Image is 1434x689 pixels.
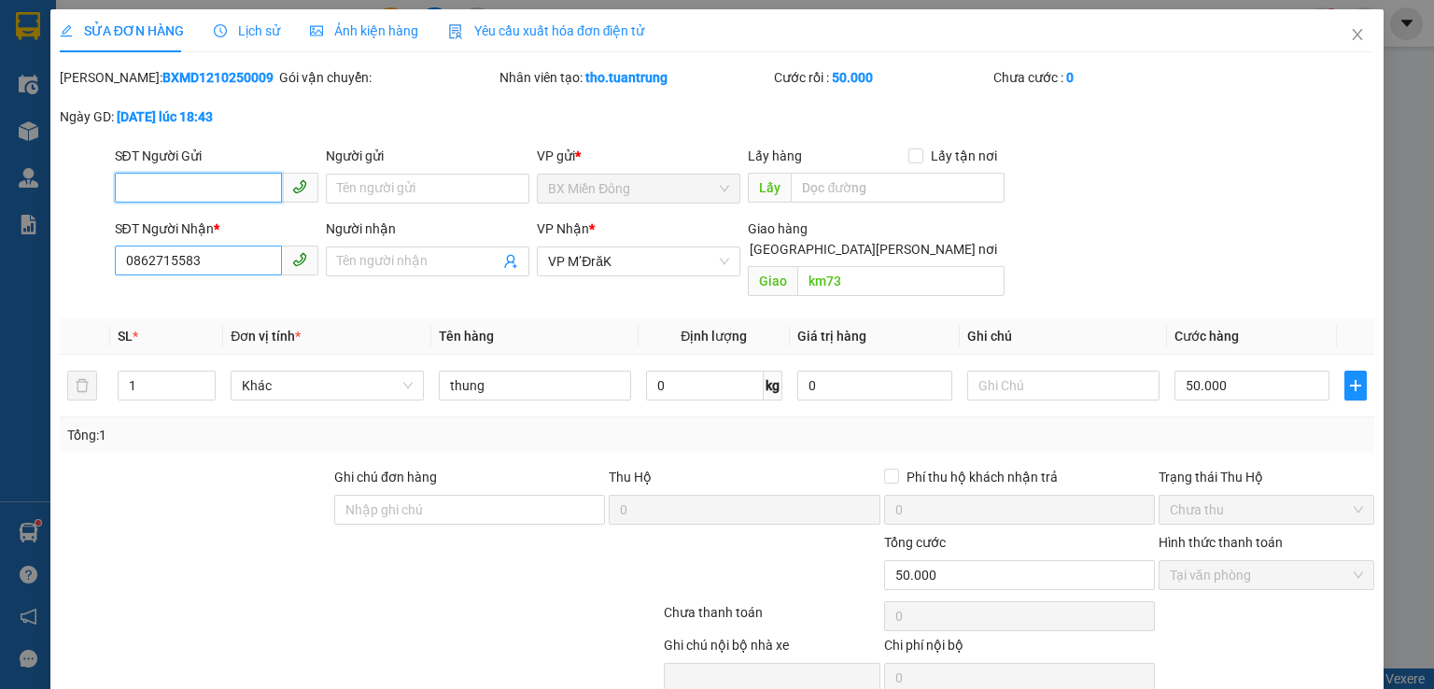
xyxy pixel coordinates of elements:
span: user-add [503,254,518,269]
span: SL [118,329,133,344]
div: [PERSON_NAME]: [60,67,275,88]
div: VP gửi [537,146,740,166]
span: Giá trị hàng [797,329,866,344]
div: Tổng: 1 [67,425,555,445]
span: Lấy hàng [748,148,802,163]
th: Ghi chú [960,318,1167,355]
span: Tên hàng [439,329,494,344]
div: SĐT Người Gửi [115,146,318,166]
span: km73 [205,64,276,97]
span: close [1350,27,1365,42]
span: Cước hàng [1174,329,1239,344]
div: Trạng thái Thu Hộ [1159,467,1374,487]
div: Ghi chú nội bộ nhà xe [664,635,879,663]
span: Tổng cước [884,535,946,550]
span: [GEOGRAPHIC_DATA][PERSON_NAME] nơi [742,239,1005,260]
div: Cước rồi : [774,67,990,88]
span: VP Nhận [537,221,589,236]
span: Giao [748,266,797,296]
span: DĐ: [178,75,205,94]
span: clock-circle [214,24,227,37]
input: Dọc đường [791,173,1005,203]
div: BX Miền Đông [16,16,165,61]
span: Đơn vị tính [231,329,301,344]
input: Ghi chú đơn hàng [334,495,605,525]
b: tho.tuantrung [585,70,668,85]
b: BXMD1210250009 [162,70,274,85]
span: Yêu cầu xuất hóa đơn điện tử [448,23,645,38]
span: Định lượng [681,329,747,344]
b: 0 [1066,70,1074,85]
div: Gói vận chuyển: [279,67,495,88]
span: CR : [14,110,43,130]
span: Khác [242,372,412,400]
b: 50.000 [832,70,873,85]
span: phone [292,179,307,194]
span: Lịch sử [214,23,280,38]
span: Tại văn phòng [1170,561,1363,589]
span: kg [764,371,782,401]
span: Giao hàng [748,221,808,236]
span: phone [292,252,307,267]
input: Ghi Chú [967,371,1160,401]
span: Gửi: [16,18,45,37]
label: Ghi chú đơn hàng [334,470,437,485]
span: VP M’ĐrăK [548,247,729,275]
div: Người gửi [326,146,529,166]
button: plus [1344,371,1367,401]
div: 50.000 [14,108,168,131]
div: Ngày GD: [60,106,275,127]
span: Lấy tận nơi [923,146,1005,166]
span: SỬA ĐƠN HÀNG [60,23,184,38]
div: Người nhận [326,218,529,239]
div: Chưa thanh toán [662,602,881,635]
span: Ảnh kiện hàng [310,23,418,38]
span: Chưa thu [1170,496,1363,524]
button: Close [1331,9,1384,62]
button: delete [67,371,97,401]
span: Thu Hộ [609,470,652,485]
img: icon [448,24,463,39]
span: BX Miền Đông [548,175,729,203]
input: Dọc đường [797,266,1005,296]
label: Hình thức thanh toán [1159,535,1283,550]
span: Phí thu hộ khách nhận trả [899,467,1065,487]
div: Chưa cước : [993,67,1209,88]
span: plus [1345,378,1366,393]
div: 0862715583 [178,38,329,64]
div: Nhân viên tạo: [499,67,770,88]
span: Lấy [748,173,791,203]
div: Chi phí nội bộ [884,635,1155,663]
span: edit [60,24,73,37]
span: Nhận: [178,18,223,37]
span: picture [310,24,323,37]
input: VD: Bàn, Ghế [439,371,631,401]
div: VP M’ĐrăK [178,16,329,38]
div: SĐT Người Nhận [115,218,318,239]
b: [DATE] lúc 18:43 [117,109,213,124]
